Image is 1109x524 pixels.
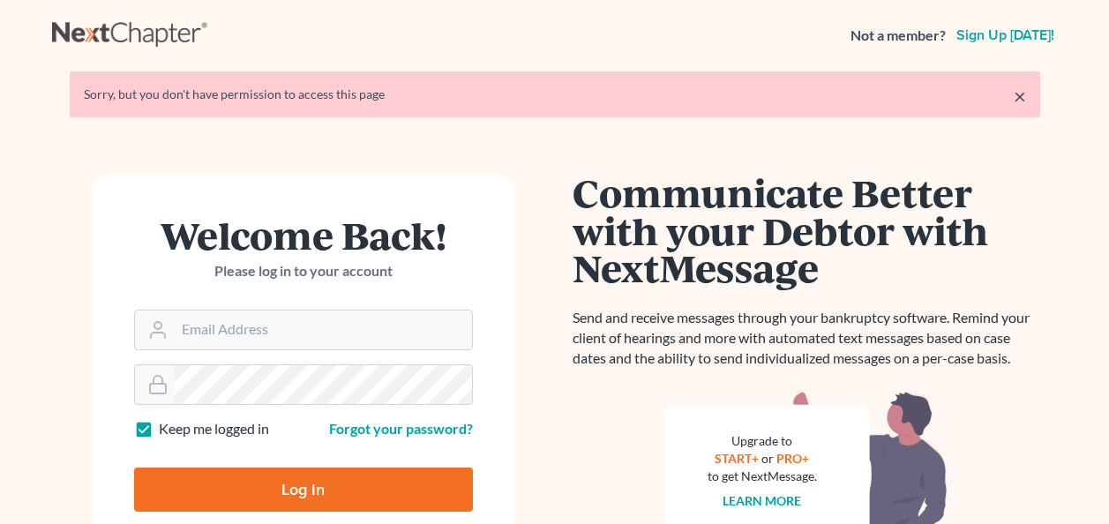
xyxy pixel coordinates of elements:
[776,451,809,466] a: PRO+
[573,308,1040,369] p: Send and receive messages through your bankruptcy software. Remind your client of hearings and mo...
[715,451,759,466] a: START+
[134,261,473,281] p: Please log in to your account
[573,174,1040,287] h1: Communicate Better with your Debtor with NextMessage
[708,432,817,450] div: Upgrade to
[84,86,1026,103] div: Sorry, but you don't have permission to access this page
[708,468,817,485] div: to get NextMessage.
[761,451,774,466] span: or
[1014,86,1026,107] a: ×
[723,493,801,508] a: Learn more
[329,420,473,437] a: Forgot your password?
[850,26,946,46] strong: Not a member?
[134,468,473,512] input: Log In
[134,216,473,254] h1: Welcome Back!
[159,419,269,439] label: Keep me logged in
[175,311,472,349] input: Email Address
[953,28,1058,42] a: Sign up [DATE]!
